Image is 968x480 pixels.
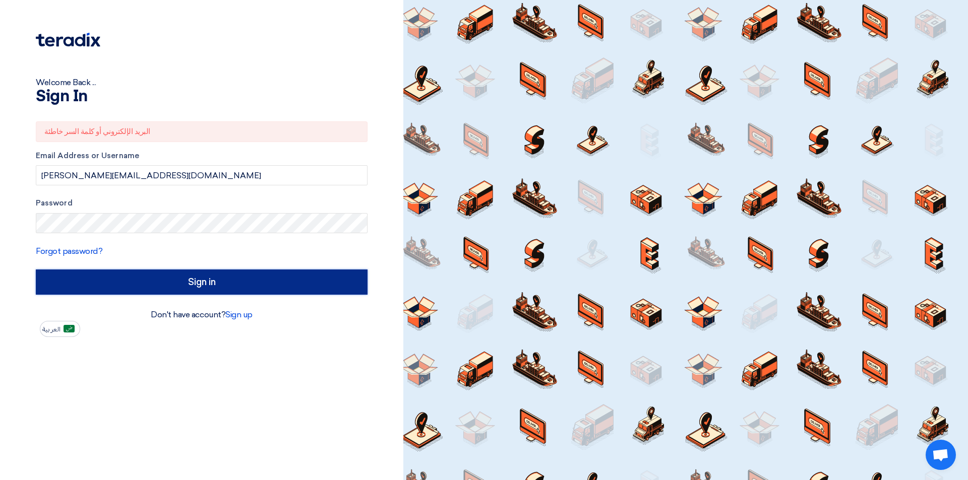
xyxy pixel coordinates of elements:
[64,325,75,332] img: ar-AR.png
[36,197,368,209] label: Password
[36,269,368,295] input: Sign in
[40,321,80,337] button: العربية
[926,440,956,470] div: Open chat
[225,310,253,319] a: Sign up
[36,77,368,89] div: Welcome Back ...
[36,150,368,162] label: Email Address or Username
[36,165,368,185] input: Enter your business email or username
[36,89,368,105] h1: Sign In
[36,246,102,256] a: Forgot password?
[36,33,100,47] img: Teradix logo
[36,309,368,321] div: Don't have account?
[42,326,60,333] span: العربية
[36,121,368,142] div: البريد الإلكتروني أو كلمة السر خاطئة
